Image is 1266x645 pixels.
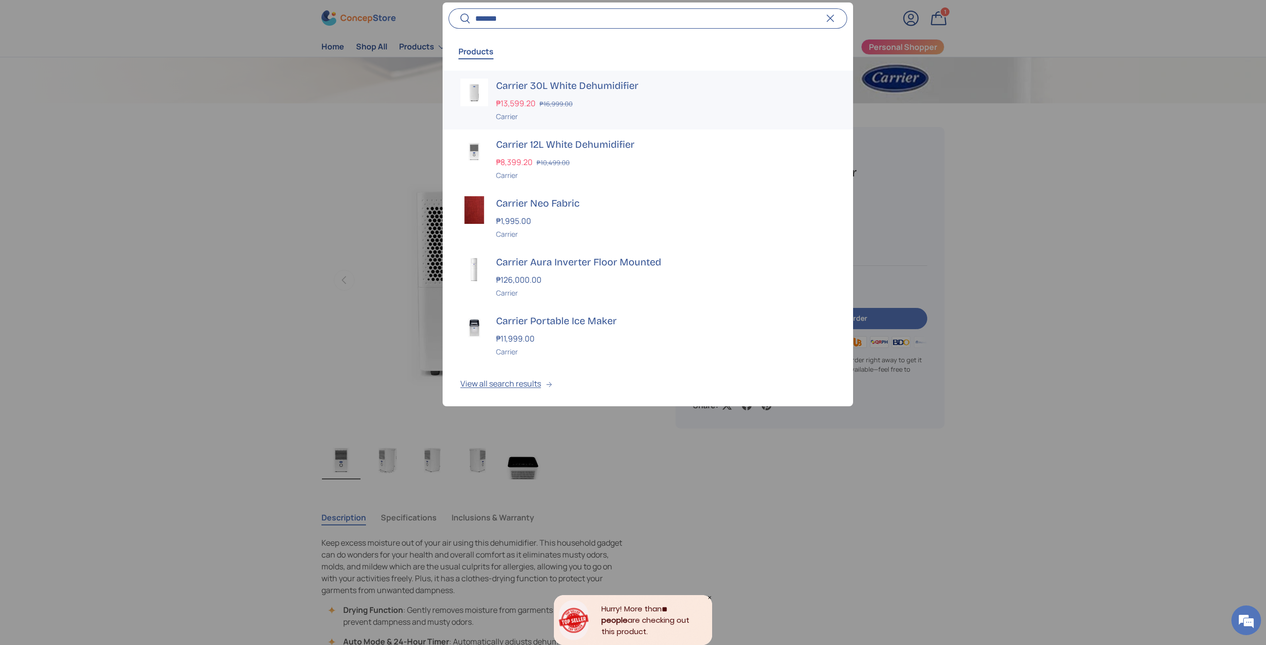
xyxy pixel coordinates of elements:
[496,314,835,328] h3: Carrier Portable Ice Maker
[51,55,166,68] div: Leave a message
[443,306,853,365] a: carrier-ice-maker-full-view-concepstore Carrier Portable Ice Maker ₱11,999.00 Carrier
[496,215,534,226] strong: ₱1,995.00
[460,137,488,165] img: carrier-dehumidifier-12-liter-full-view-concepstore
[496,137,835,151] h3: Carrier 12L White Dehumidifier
[496,196,835,210] h3: Carrier Neo Fabric
[458,40,494,63] button: Products
[162,5,186,29] div: Minimize live chat window
[443,188,853,247] a: carrier-neo-fabric-garnet-red-full-view-concepstore Carrier Neo Fabric ₱1,995.00 Carrier
[707,595,712,600] div: Close
[496,170,835,180] div: Carrier
[540,99,573,108] s: ₱16,999.00
[460,314,488,342] img: carrier-ice-maker-full-view-concepstore
[537,158,570,167] s: ₱10,499.00
[145,304,180,318] em: Submit
[496,274,544,285] strong: ₱126,000.00
[443,71,853,129] a: carrier-dehumidifier-30-liter-full-view-concepstore Carrier 30L White Dehumidifier ₱13,599.20 ₱16...
[443,365,853,407] button: View all search results
[443,247,853,306] a: carrier-3-0-tr-xfv-premium-floorstanding-closed-swing-single-unit-full-view-concepstore Carrier A...
[496,229,835,239] div: Carrier
[496,157,535,168] strong: ₱8,399.20
[496,288,835,298] div: Carrier
[496,346,835,357] div: Carrier
[460,79,488,106] img: carrier-dehumidifier-30-liter-full-view-concepstore
[496,333,537,344] strong: ₱11,999.00
[460,255,488,283] img: carrier-3-0-tr-xfv-premium-floorstanding-closed-swing-single-unit-full-view-concepstore
[5,270,188,304] textarea: Type your message and click 'Submit'
[496,98,538,109] strong: ₱13,599.20
[496,255,835,269] h3: Carrier Aura Inverter Floor Mounted
[496,111,835,122] div: Carrier
[443,129,853,188] a: carrier-dehumidifier-12-liter-full-view-concepstore Carrier 12L White Dehumidifier ₱8,399.20 ₱10,...
[496,79,835,92] h3: Carrier 30L White Dehumidifier
[460,196,488,224] img: carrier-neo-fabric-garnet-red-full-view-concepstore
[21,125,173,224] span: We are offline. Please leave us a message.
